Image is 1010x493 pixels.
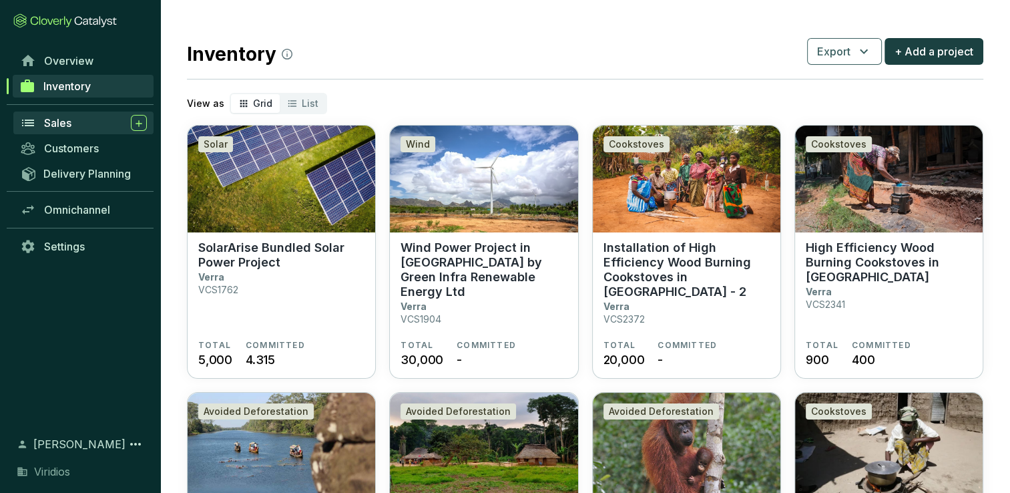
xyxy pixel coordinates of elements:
[198,284,238,295] p: VCS1762
[34,464,70,480] span: Viridios
[44,203,110,216] span: Omnichannel
[198,271,224,283] p: Verra
[806,299,845,310] p: VCS2341
[13,162,154,184] a: Delivery Planning
[44,240,85,253] span: Settings
[246,340,305,351] span: COMMITTED
[401,240,567,299] p: Wind Power Project in [GEOGRAPHIC_DATA] by Green Infra Renewable Energy Ltd
[817,43,850,59] span: Export
[593,126,780,232] img: Installation of High Efficiency Wood Burning Cookstoves in Malawi - 2
[603,351,645,369] span: 20,000
[246,351,275,369] span: 4.315
[895,43,973,59] span: + Add a project
[603,340,636,351] span: TOTAL
[44,142,99,155] span: Customers
[603,240,770,299] p: Installation of High Efficiency Wood Burning Cookstoves in [GEOGRAPHIC_DATA] - 2
[198,340,231,351] span: TOTAL
[806,403,872,420] div: Cookstoves
[43,167,131,180] span: Delivery Planning
[603,136,670,152] div: Cookstoves
[603,403,719,420] div: Avoided Deforestation
[13,112,154,134] a: Sales
[401,403,516,420] div: Avoided Deforestation
[13,137,154,160] a: Customers
[198,136,233,152] div: Solar
[885,38,983,65] button: + Add a project
[603,301,629,312] p: Verra
[43,79,91,93] span: Inventory
[13,75,154,98] a: Inventory
[592,125,781,379] a: Installation of High Efficiency Wood Burning Cookstoves in Malawi - 2CookstovesInstallation of Hi...
[44,116,71,130] span: Sales
[457,340,516,351] span: COMMITTED
[401,351,443,369] span: 30,000
[806,351,828,369] span: 900
[658,351,663,369] span: -
[603,313,645,325] p: VCS2372
[401,136,435,152] div: Wind
[658,340,717,351] span: COMMITTED
[13,198,154,221] a: Omnichannel
[187,125,376,379] a: SolarArise Bundled Solar Power ProjectSolarSolarArise Bundled Solar Power ProjectVerraVCS1762TOTA...
[33,436,125,452] span: [PERSON_NAME]
[852,340,911,351] span: COMMITTED
[44,54,93,67] span: Overview
[401,301,427,312] p: Verra
[13,235,154,258] a: Settings
[807,38,882,65] button: Export
[230,93,327,114] div: segmented control
[198,403,314,420] div: Avoided Deforestation
[253,98,272,109] span: Grid
[806,136,872,152] div: Cookstoves
[806,286,832,297] p: Verra
[198,351,232,369] span: 5,000
[401,313,441,325] p: VCS1904
[188,126,375,232] img: SolarArise Bundled Solar Power Project
[457,351,462,369] span: -
[13,49,154,72] a: Overview
[852,351,874,369] span: 400
[401,340,433,351] span: TOTAL
[187,40,292,68] h2: Inventory
[794,125,983,379] a: High Efficiency Wood Burning Cookstoves in ZimbabweCookstovesHigh Efficiency Wood Burning Cooksto...
[198,240,364,270] p: SolarArise Bundled Solar Power Project
[389,125,578,379] a: Wind Power Project in Tamil Nadu by Green Infra Renewable Energy LtdWindWind Power Project in [GE...
[390,126,577,232] img: Wind Power Project in Tamil Nadu by Green Infra Renewable Energy Ltd
[187,97,224,110] p: View as
[302,98,318,109] span: List
[806,340,838,351] span: TOTAL
[795,126,983,232] img: High Efficiency Wood Burning Cookstoves in Zimbabwe
[806,240,972,285] p: High Efficiency Wood Burning Cookstoves in [GEOGRAPHIC_DATA]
